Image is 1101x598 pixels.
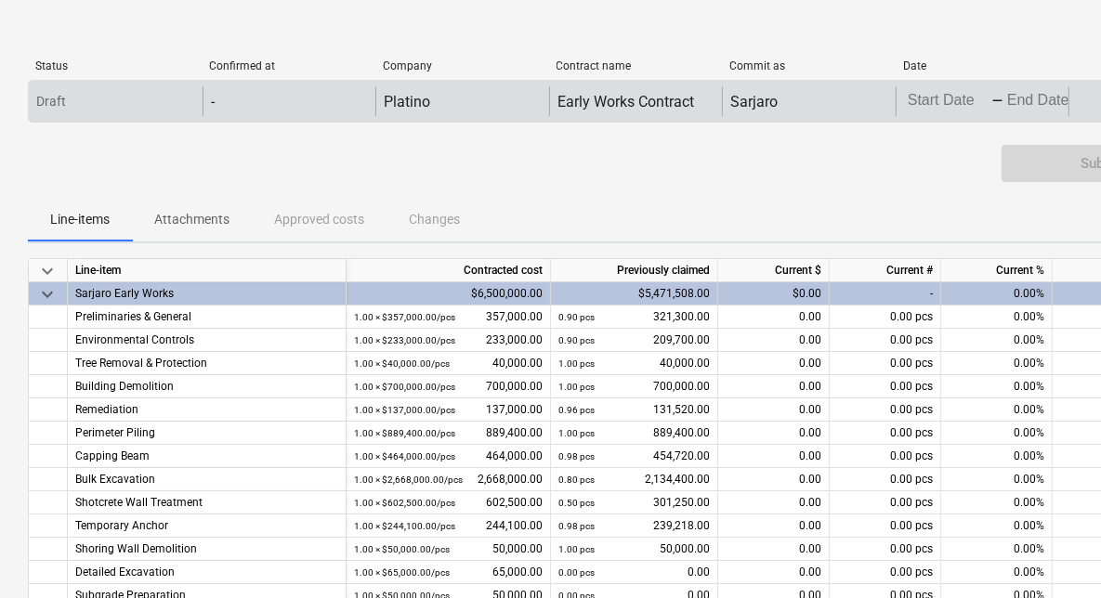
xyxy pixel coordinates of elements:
div: Date [903,59,1062,72]
div: Building Demolition [75,375,338,398]
div: 0.00 [718,305,830,329]
small: 0.00 pcs [558,567,595,578]
div: Platino [384,93,430,110]
small: 0.90 pcs [558,335,595,345]
small: 1.00 pcs [558,358,595,369]
div: 454,720.00 [558,445,710,468]
div: Current $ [718,259,830,282]
small: 1.00 × $137,000.00 / pcs [354,405,455,415]
div: 0.00 [718,561,830,584]
div: 244,100.00 [354,514,543,538]
p: Draft [36,92,66,111]
div: 0.00 [718,398,830,422]
small: 0.98 pcs [558,521,595,531]
div: 0.00 [718,538,830,561]
div: 0.00% [941,422,1053,445]
div: 0.00 [718,468,830,491]
input: End Date [1003,88,1091,114]
small: 0.98 pcs [558,451,595,461]
div: 0.00% [941,468,1053,491]
small: 1.00 × $244,100.00 / pcs [354,521,455,531]
div: Environmental Controls [75,329,338,352]
div: Sarjaro Early Works [75,282,338,305]
div: 233,000.00 [354,329,543,352]
div: Shoring Wall Demolition [75,538,338,561]
div: 131,520.00 [558,398,710,422]
small: 0.90 pcs [558,312,595,322]
div: 602,500.00 [354,491,543,514]
span: keyboard_arrow_down [36,283,59,305]
div: 0.00% [941,514,1053,538]
div: Contracted cost [347,259,551,282]
div: Perimeter Piling [75,422,338,445]
div: 0.00% [941,445,1053,468]
div: 0.00 pcs [830,491,941,514]
div: Temporary Anchor [75,514,338,538]
div: Current % [941,259,1053,282]
div: 0.00% [941,375,1053,398]
div: 0.00% [941,491,1053,514]
div: 65,000.00 [354,561,543,584]
div: 700,000.00 [354,375,543,398]
div: 2,134,400.00 [558,468,710,491]
div: 0.00 pcs [830,561,941,584]
small: 1.00 × $700,000.00 / pcs [354,382,455,392]
div: 50,000.00 [558,538,710,561]
div: Capping Beam [75,445,338,468]
div: 0.00 pcs [830,422,941,445]
div: 0.00 pcs [830,305,941,329]
div: Detailed Excavation [75,561,338,584]
small: 1.00 × $889,400.00 / pcs [354,428,455,438]
small: 1.00 × $2,668,000.00 / pcs [354,474,463,485]
div: Status [35,59,194,72]
div: 0.00 [718,375,830,398]
div: 0.00 pcs [830,352,941,375]
small: 0.96 pcs [558,405,595,415]
div: 0.00 [718,422,830,445]
span: keyboard_arrow_down [36,260,59,282]
div: 321,300.00 [558,305,710,329]
div: Early Works Contract [557,93,694,110]
div: 0.00 [558,561,710,584]
div: 0.00% [941,398,1053,422]
small: 1.00 pcs [558,382,595,392]
small: 1.00 × $464,000.00 / pcs [354,451,455,461]
div: Current # [830,259,941,282]
div: 0.00 [718,352,830,375]
div: 0.00 pcs [830,514,941,538]
div: 889,400.00 [558,422,710,445]
div: 464,000.00 [354,445,543,468]
div: Contract name [557,59,715,72]
div: 2,668,000.00 [354,468,543,491]
small: 1.00 × $357,000.00 / pcs [354,312,455,322]
div: Commit as [729,59,888,72]
div: Line-item [68,259,347,282]
div: - [211,93,215,110]
div: Confirmed at [209,59,368,72]
div: Previously claimed [551,259,718,282]
div: 0.00 pcs [830,445,941,468]
div: 40,000.00 [354,352,543,375]
small: 0.50 pcs [558,498,595,508]
div: Sarjaro [730,93,778,110]
div: Tree Removal & Protection [75,352,338,375]
div: 50,000.00 [354,538,543,561]
small: 0.80 pcs [558,474,595,485]
div: 357,000.00 [354,305,543,329]
div: 301,250.00 [558,491,710,514]
div: - [830,282,941,305]
div: 0.00% [941,329,1053,352]
div: 0.00% [941,282,1053,305]
div: 40,000.00 [558,352,710,375]
div: 0.00 [718,491,830,514]
div: 889,400.00 [354,422,543,445]
small: 1.00 × $602,500.00 / pcs [354,498,455,508]
small: 1.00 × $233,000.00 / pcs [354,335,455,345]
p: Attachments [154,210,229,229]
div: 239,218.00 [558,514,710,538]
div: 0.00 pcs [830,398,941,422]
div: 137,000.00 [354,398,543,422]
div: Preliminaries & General [75,305,338,329]
div: $6,500,000.00 [347,282,551,305]
div: Bulk Excavation [75,468,338,491]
